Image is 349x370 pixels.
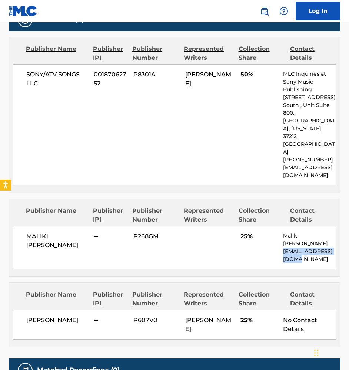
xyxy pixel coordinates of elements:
[283,140,336,156] p: [GEOGRAPHIC_DATA]
[310,16,325,23] span: 100 %
[9,6,37,16] img: MLC Logo
[94,316,128,325] span: --
[133,316,180,325] span: P607V0
[132,45,178,62] div: Publisher Number
[312,334,349,370] iframe: Chat Widget
[240,316,277,325] span: 25%
[26,70,88,88] span: SONY/ATV SONGS LLC
[279,7,288,16] img: help
[93,290,127,308] div: Publisher IPI
[290,206,336,224] div: Contact Details
[257,4,272,19] a: Public Search
[239,206,285,224] div: Collection Share
[133,70,180,79] span: P8301A
[283,232,336,248] p: Maliki [PERSON_NAME]
[260,7,269,16] img: search
[93,206,127,224] div: Publisher IPI
[26,232,88,250] span: MALIKI [PERSON_NAME]
[276,4,291,19] div: Help
[314,342,319,364] div: Drag
[185,317,231,333] span: [PERSON_NAME]
[240,70,277,79] span: 50%
[184,45,233,62] div: Represented Writers
[283,70,336,94] p: MLC Inquiries at Sony Music Publishing
[184,290,233,308] div: Represented Writers
[283,117,336,140] p: [GEOGRAPHIC_DATA], [US_STATE] 37212
[290,45,336,62] div: Contact Details
[26,316,88,325] span: [PERSON_NAME]
[283,156,336,164] p: [PHONE_NUMBER]
[239,290,285,308] div: Collection Share
[184,206,233,224] div: Represented Writers
[296,2,340,20] a: Log In
[290,290,336,308] div: Contact Details
[240,232,277,241] span: 25%
[93,45,127,62] div: Publisher IPI
[26,206,87,224] div: Publisher Name
[283,94,336,117] p: [STREET_ADDRESS] South , Unit Suite 800,
[239,45,285,62] div: Collection Share
[283,164,336,179] p: [EMAIL_ADDRESS][DOMAIN_NAME]
[94,70,128,88] span: 00187062752
[283,316,336,334] div: No Contact Details
[26,45,87,62] div: Publisher Name
[283,248,336,263] p: [EMAIL_ADDRESS][DOMAIN_NAME]
[133,232,180,241] span: P268GM
[132,290,178,308] div: Publisher Number
[26,290,87,308] div: Publisher Name
[185,71,231,87] span: [PERSON_NAME]
[94,232,128,241] span: --
[132,206,178,224] div: Publisher Number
